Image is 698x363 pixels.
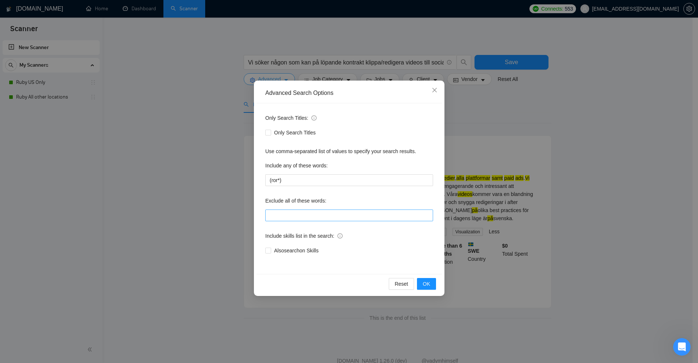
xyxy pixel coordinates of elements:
button: Reset [389,278,414,290]
span: close [432,87,437,93]
div: Advanced Search Options [265,89,433,97]
div: Use comma-separated list of values to specify your search results. [265,147,433,155]
span: Only Search Titles [271,129,319,137]
label: Exclude all of these words: [265,195,326,207]
button: OK [417,278,436,290]
span: Only Search Titles: [265,114,317,122]
span: Also search on Skills [271,247,321,255]
label: Include any of these words: [265,160,328,171]
button: Close [425,81,444,100]
span: Include skills list in the search: [265,232,343,240]
span: info-circle [337,233,343,238]
span: OK [422,280,430,288]
span: info-circle [311,115,317,121]
iframe: Intercom live chat [673,338,691,356]
span: Reset [395,280,408,288]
